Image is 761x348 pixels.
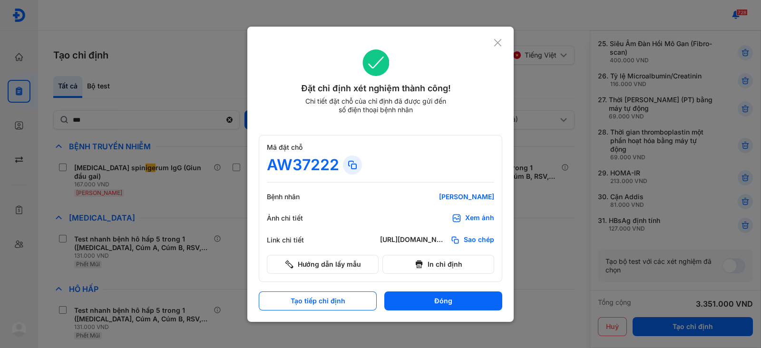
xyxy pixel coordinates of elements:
[267,255,379,274] button: Hướng dẫn lấy mẫu
[384,291,502,310] button: Đóng
[464,235,494,245] span: Sao chép
[267,193,324,201] div: Bệnh nhân
[267,214,324,222] div: Ảnh chi tiết
[259,291,377,310] button: Tạo tiếp chỉ định
[267,143,494,152] div: Mã đặt chỗ
[267,155,339,174] div: AW37222
[465,213,494,223] div: Xem ảnh
[382,255,494,274] button: In chỉ định
[380,193,494,201] div: [PERSON_NAME]
[259,82,493,95] div: Đặt chỉ định xét nghiệm thành công!
[301,97,450,114] div: Chi tiết đặt chỗ của chỉ định đã được gửi đến số điện thoại bệnh nhân
[267,236,324,244] div: Link chi tiết
[380,235,447,245] div: [URL][DOMAIN_NAME]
